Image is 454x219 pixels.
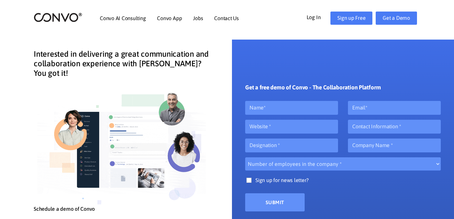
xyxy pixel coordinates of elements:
input: Company Name * [348,139,441,152]
h3: Get a free demo of Convo - The Collaboration Platform [245,84,381,96]
img: logo_2.png [34,12,82,22]
input: Website * [245,120,338,134]
a: Jobs [193,16,203,21]
a: Convo App [157,16,182,21]
h4: Interested in delivering a great communication and collaboration experience with [PERSON_NAME]? Y... [34,49,212,83]
a: Log In [307,12,331,22]
a: Get a Demo [376,12,417,25]
h4: Schedule a demo of Convo [34,206,212,217]
input: Name* [245,101,338,115]
input: Submit [245,193,305,211]
input: Email* [348,101,441,115]
img: getademo-left-img.png [34,84,212,206]
a: Convo AI Consulting [100,16,146,21]
label: Sign up for news letter? [245,175,441,192]
input: Contact Information * [348,120,441,134]
a: Contact Us [214,16,239,21]
a: Sign up Free [330,12,372,25]
input: Designation * [245,139,338,152]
